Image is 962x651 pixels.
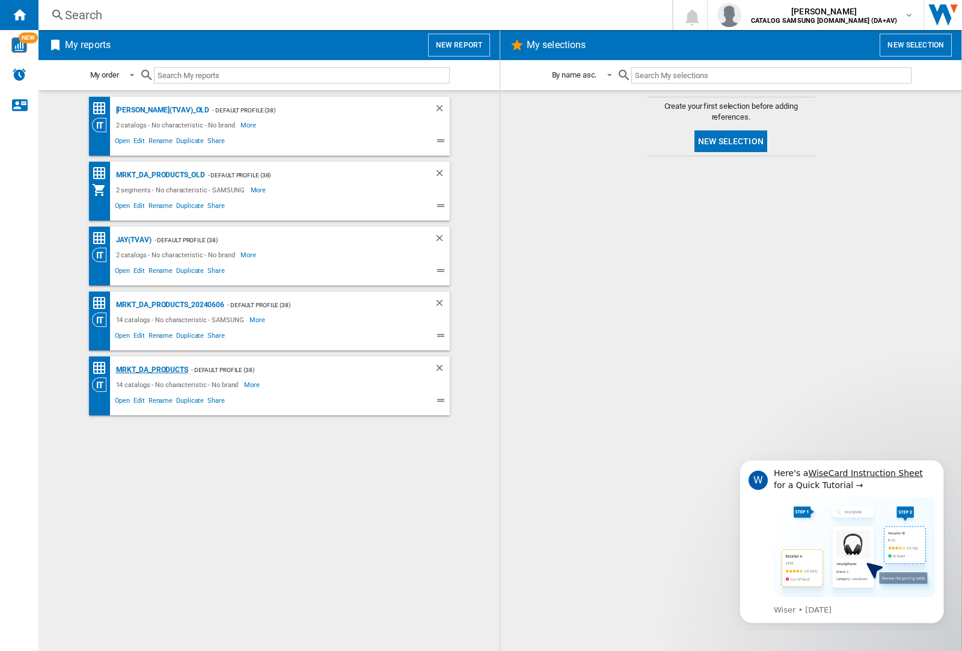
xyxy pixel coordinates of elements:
[206,330,227,344] span: Share
[434,298,450,313] div: Delete
[188,362,410,377] div: - Default profile (38)
[65,7,641,23] div: Search
[113,248,241,262] div: 2 catalogs - No characteristic - No brand
[92,118,113,132] div: Category View
[113,118,241,132] div: 2 catalogs - No characteristic - No brand
[19,32,38,43] span: NEW
[434,233,450,248] div: Delete
[751,5,897,17] span: [PERSON_NAME]
[428,34,490,57] button: New report
[434,103,450,118] div: Delete
[174,135,206,150] span: Duplicate
[92,166,113,181] div: Price Matrix
[224,298,409,313] div: - Default profile (38)
[147,395,174,409] span: Rename
[174,330,206,344] span: Duplicate
[63,34,113,57] h2: My reports
[132,265,147,280] span: Edit
[113,265,132,280] span: Open
[113,200,132,215] span: Open
[11,37,27,53] img: wise-card.svg
[132,200,147,215] span: Edit
[113,168,205,183] div: MRKT_DA_PRODUCTS_OLD
[113,362,188,377] div: MRKT_DA_PRODUCTS
[206,265,227,280] span: Share
[113,233,152,248] div: JAY(TVAV)
[206,135,227,150] span: Share
[717,3,741,27] img: profile.jpg
[240,118,258,132] span: More
[251,183,268,197] span: More
[147,135,174,150] span: Rename
[147,330,174,344] span: Rename
[205,168,410,183] div: - Default profile (38)
[92,183,113,197] div: My Assortment
[524,34,588,57] h2: My selections
[147,265,174,280] span: Rename
[92,101,113,116] div: Price Matrix
[154,67,450,84] input: Search My reports
[92,296,113,311] div: Price Matrix
[132,135,147,150] span: Edit
[147,200,174,215] span: Rename
[132,395,147,409] span: Edit
[751,17,897,25] b: CATALOG SAMSUNG [DOMAIN_NAME] (DA+AV)
[434,168,450,183] div: Delete
[132,330,147,344] span: Edit
[113,103,210,118] div: [PERSON_NAME](TVAV)_old
[209,103,409,118] div: - Default profile (38)
[92,248,113,262] div: Category View
[113,313,250,327] div: 14 catalogs - No characteristic - SAMSUNG
[206,395,227,409] span: Share
[694,130,767,152] button: New selection
[647,101,815,123] span: Create your first selection before adding references.
[92,377,113,392] div: Category View
[552,70,597,79] div: By name asc.
[113,395,132,409] span: Open
[434,362,450,377] div: Delete
[250,313,267,327] span: More
[12,67,26,82] img: alerts-logo.svg
[174,200,206,215] span: Duplicate
[92,361,113,376] div: Price Matrix
[113,330,132,344] span: Open
[721,449,962,631] iframe: Intercom notifications message
[92,313,113,327] div: Category View
[240,248,258,262] span: More
[631,67,911,84] input: Search My selections
[880,34,952,57] button: New selection
[174,265,206,280] span: Duplicate
[174,395,206,409] span: Duplicate
[113,135,132,150] span: Open
[92,231,113,246] div: Price Matrix
[113,298,225,313] div: MRKT_DA_PRODUCTS_20240606
[206,200,227,215] span: Share
[152,233,410,248] div: - Default profile (38)
[113,183,251,197] div: 2 segments - No characteristic - SAMSUNG
[90,70,119,79] div: My order
[244,377,262,392] span: More
[113,377,245,392] div: 14 catalogs - No characteristic - No brand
